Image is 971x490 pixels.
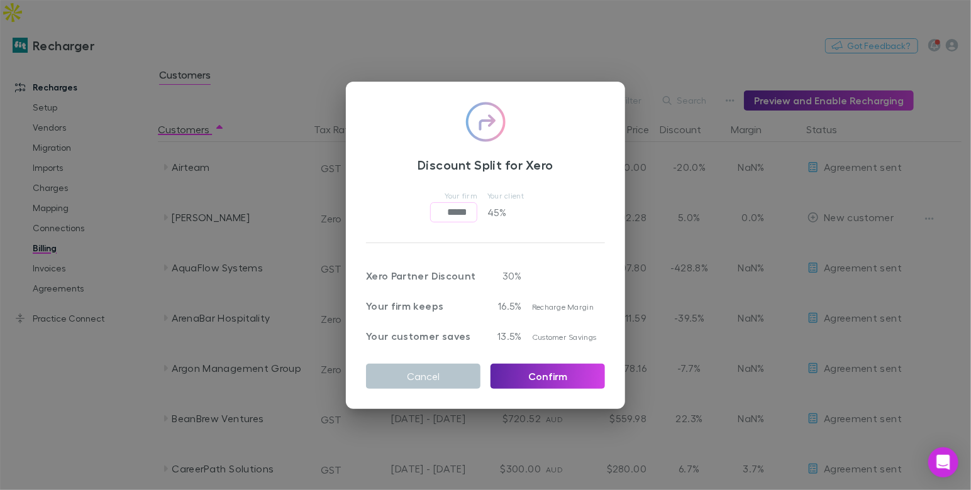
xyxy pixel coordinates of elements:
button: Cancel [366,364,480,389]
p: Your customer saves [366,329,480,344]
span: Recharge Margin [532,302,594,312]
p: 13.5% [491,329,522,344]
span: Your firm [445,191,477,200]
button: Confirm [491,364,605,389]
img: checkmark [465,102,506,142]
p: 30 % [491,268,522,283]
p: Xero Partner Discount [366,268,480,283]
p: 16.5% [491,298,522,313]
h3: Discount Split for Xero [366,157,605,172]
span: Customer Savings [532,332,596,342]
p: Your firm keeps [366,298,480,313]
p: 45 % [487,202,538,222]
span: Your client [487,191,524,200]
div: Open Intercom Messenger [928,447,958,477]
